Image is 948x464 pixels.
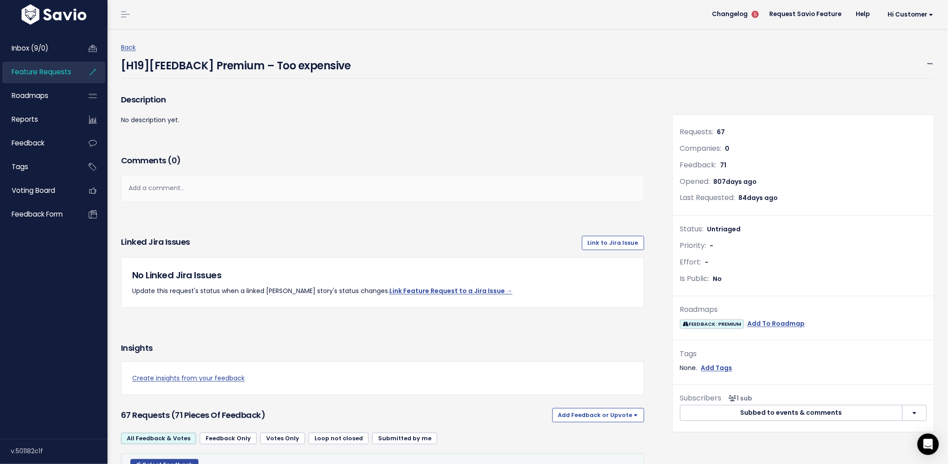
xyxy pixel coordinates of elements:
[121,115,644,126] p: No description yet.
[849,8,877,21] a: Help
[680,319,744,329] span: FEEDBACK: PREMIUM
[710,241,714,250] span: -
[720,161,727,170] span: 71
[19,4,89,25] img: logo-white.9d6f32f41409.svg
[2,157,74,177] a: Tags
[121,342,153,354] h3: Insights
[680,273,710,284] span: Is Public:
[680,224,704,234] span: Status:
[739,193,778,202] span: 84
[2,133,74,153] a: Feedback
[888,11,934,18] span: Hi Customer
[121,53,351,74] h4: [H19][FEEDBACK] Premium – Too expensive
[12,138,44,148] span: Feedback
[680,240,707,251] span: Priority:
[726,177,757,186] span: days ago
[2,38,74,59] a: Inbox (9/0)
[680,348,927,361] div: Tags
[707,225,741,234] span: Untriaged
[11,439,108,463] div: v.501182c1f
[12,209,63,219] span: Feedback form
[752,11,759,18] span: 5
[172,155,177,166] span: 0
[680,257,702,267] span: Effort:
[680,160,717,170] span: Feedback:
[918,434,939,455] div: Open Intercom Messenger
[200,433,257,444] a: Feedback Only
[12,67,71,77] span: Feature Requests
[121,94,644,106] h3: Description
[713,274,722,283] span: No
[132,373,633,384] a: Create insights from your feedback
[2,62,74,82] a: Feature Requests
[725,394,753,403] span: <p><strong>Subscribers</strong><br><br> - Nuno Grazina<br> </p>
[763,8,849,21] a: Request Savio Feature
[389,286,513,295] a: Link Feature Request to a Jira Issue →
[12,186,55,195] span: Voting Board
[2,204,74,225] a: Feedback form
[680,176,710,187] span: Opened:
[680,127,714,137] span: Requests:
[680,143,722,153] span: Companies:
[680,405,903,421] button: Subbed to events & comments
[714,177,757,186] span: 807
[680,393,722,403] span: Subscribers
[680,362,927,374] div: None.
[12,43,48,53] span: Inbox (9/0)
[121,154,644,167] h3: Comments ( )
[582,236,644,250] a: Link to Jira Issue
[877,8,941,21] a: Hi Customer
[717,128,725,136] span: 67
[372,433,437,444] a: Submitted by me
[121,175,644,201] div: Add a comment...
[748,318,805,329] a: Add To Roadmap
[680,318,744,329] a: FEEDBACK: PREMIUM
[705,258,709,267] span: -
[12,162,28,171] span: Tags
[121,433,196,444] a: All Feedback & Votes
[12,115,38,124] span: Reports
[121,43,136,52] a: Back
[132,268,633,282] h5: No Linked Jira Issues
[552,408,644,422] button: Add Feedback or Upvote
[725,144,730,153] span: 0
[260,433,305,444] a: Votes Only
[747,193,778,202] span: days ago
[701,362,733,374] a: Add Tags
[2,109,74,130] a: Reports
[121,236,190,250] h3: Linked Jira issues
[2,180,74,201] a: Voting Board
[309,433,369,444] a: Loop not closed
[12,91,48,100] span: Roadmaps
[2,85,74,106] a: Roadmaps
[712,11,748,17] span: Changelog
[132,285,633,297] p: Update this request's status when a linked [PERSON_NAME] story's status changes.
[680,303,927,316] div: Roadmaps
[121,409,549,421] h3: 67 Requests (71 pieces of Feedback)
[680,192,735,203] span: Last Requested:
